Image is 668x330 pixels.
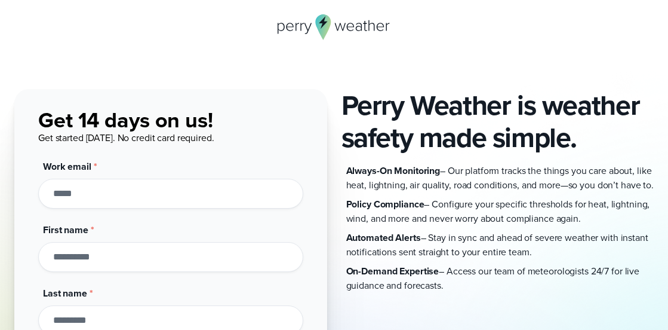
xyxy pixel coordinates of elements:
span: Get 14 days on us! [38,104,213,136]
p: – Access our team of meteorologists 24/7 for live guidance and forecasts. [346,264,654,293]
span: Work email [43,160,91,173]
span: Get started [DATE]. No credit card required. [38,131,214,145]
p: – Configure your specific thresholds for heat, lightning, wind, and more and never worry about co... [346,197,654,226]
p: – Our platform tracks the things you care about, like heat, lightning, air quality, road conditio... [346,164,654,192]
strong: Always-On Monitoring [346,164,441,178]
strong: Policy Compliance [346,197,424,211]
p: – Stay in sync and ahead of severe weather with instant notifications sent straight to your entir... [346,231,654,259]
strong: Automated Alerts [346,231,421,245]
span: Last name [43,286,87,300]
h2: Perry Weather is weather safety made simple. [341,89,654,155]
span: First name [43,223,88,237]
strong: On-Demand Expertise [346,264,439,278]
